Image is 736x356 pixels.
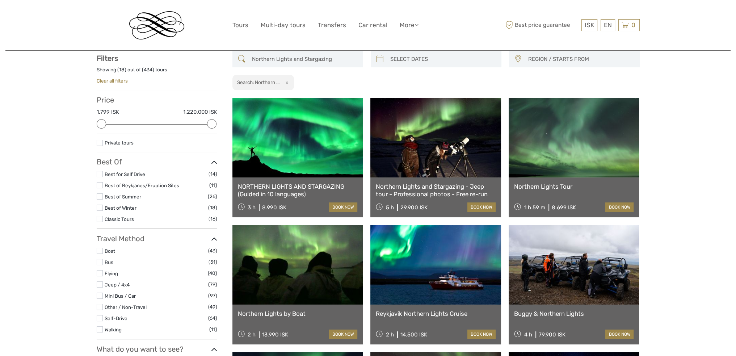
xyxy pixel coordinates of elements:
label: 1.220.000 ISK [183,108,217,116]
a: Northern Lights and Stargazing - Jeep tour - Professional photos - Free re-run [376,183,496,198]
a: Car rental [358,20,387,30]
span: (79) [208,280,217,289]
a: More [400,20,419,30]
a: Northern Lights Tour [514,183,634,190]
div: EN [601,19,615,31]
span: (16) [209,215,217,223]
a: Best for Self Drive [105,171,145,177]
a: book now [329,330,357,339]
input: SEARCH [249,53,359,66]
div: 8.699 ISK [552,204,576,211]
span: (64) [208,314,217,322]
strong: Filters [97,54,118,63]
a: Bus [105,259,113,265]
a: Best of Reykjanes/Eruption Sites [105,183,179,188]
a: Buggy & Northern Lights [514,310,634,317]
div: 13.990 ISK [262,331,288,338]
a: book now [329,202,357,212]
div: 79.900 ISK [539,331,565,338]
a: Northern Lights by Boat [238,310,358,317]
input: SELECT DATES [387,53,498,66]
a: Self-Drive [105,315,127,321]
label: 18 [119,66,125,73]
span: 4 h [524,331,532,338]
h3: Best Of [97,158,217,166]
label: 1.799 ISK [97,108,119,116]
a: Transfers [318,20,346,30]
span: 0 [630,21,636,29]
a: book now [605,202,634,212]
a: Multi-day tours [261,20,306,30]
div: Showing ( ) out of ( ) tours [97,66,217,78]
span: 2 h [248,331,256,338]
a: Walking [105,327,122,332]
span: (26) [208,192,217,201]
span: (49) [208,303,217,311]
span: (11) [209,181,217,189]
h3: What do you want to see? [97,345,217,353]
div: 8.990 ISK [262,204,286,211]
div: 14.500 ISK [400,331,427,338]
span: (40) [208,269,217,277]
span: ISK [585,21,594,29]
h2: Search: Northern ... [237,79,279,85]
p: We're away right now. Please check back later! [10,13,82,18]
span: 2 h [386,331,394,338]
a: Clear all filters [97,78,128,84]
span: (11) [209,325,217,334]
h3: Travel Method [97,234,217,243]
a: Jeep / 4x4 [105,282,130,288]
a: Boat [105,248,115,254]
span: (43) [208,247,217,255]
span: (18) [208,204,217,212]
div: 29.900 ISK [400,204,428,211]
button: REGION / STARTS FROM [525,53,636,65]
button: x [281,79,290,86]
button: Open LiveChat chat widget [83,11,92,20]
span: (97) [208,292,217,300]
a: Tours [232,20,248,30]
a: Classic Tours [105,216,134,222]
a: book now [605,330,634,339]
a: Best of Winter [105,205,136,211]
a: Private tours [105,140,134,146]
h3: Price [97,96,217,104]
span: 3 h [248,204,256,211]
label: 434 [144,66,152,73]
a: Reykjavík Northern Lights Cruise [376,310,496,317]
span: 1 h 59 m [524,204,545,211]
span: (14) [209,170,217,178]
a: Best of Summer [105,194,141,200]
a: Flying [105,271,118,276]
span: 5 h [386,204,394,211]
a: book now [467,202,496,212]
a: Mini Bus / Car [105,293,136,299]
img: Reykjavik Residence [129,11,184,39]
span: (51) [209,258,217,266]
span: Best price guarantee [504,19,580,31]
a: NORTHERN LIGHTS AND STARGAZING (Guided in 10 languages) [238,183,358,198]
a: book now [467,330,496,339]
a: Other / Non-Travel [105,304,147,310]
